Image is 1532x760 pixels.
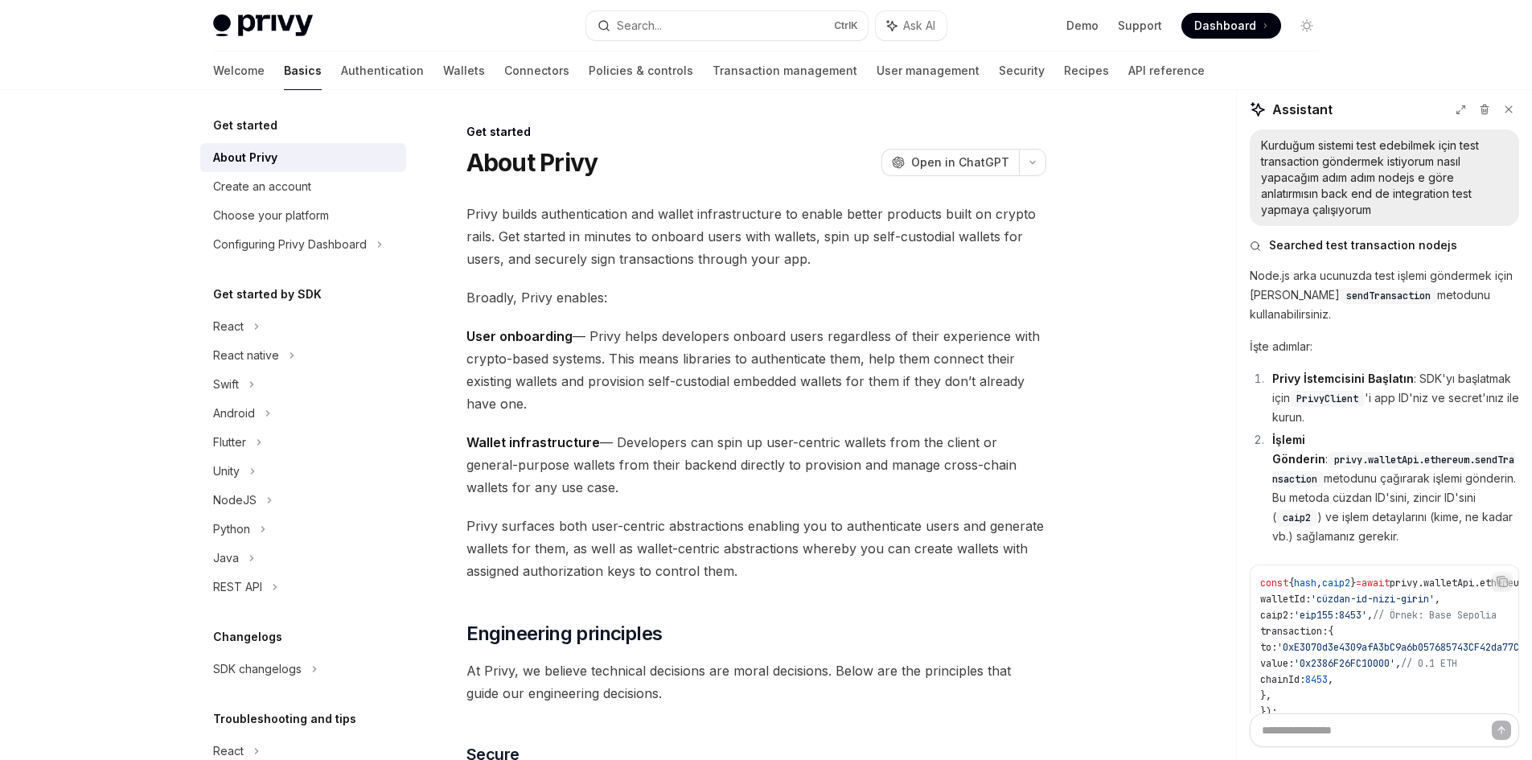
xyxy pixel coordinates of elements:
div: React native [213,346,279,365]
div: REST API [213,577,262,597]
span: Ctrl K [834,19,858,32]
div: Configuring Privy Dashboard [213,235,367,254]
a: Transaction management [713,51,857,90]
div: Search... [617,16,662,35]
h5: Changelogs [213,627,282,647]
span: }, [1260,689,1271,702]
span: Searched test transaction nodejs [1269,237,1457,253]
a: Demo [1066,18,1099,34]
span: privy [1390,577,1418,590]
span: { [1328,625,1333,638]
span: Privy builds authentication and wallet infrastructure to enable better products built on crypto r... [466,203,1046,270]
span: . [1474,577,1480,590]
span: // Örnek: Base Sepolia [1373,609,1497,622]
img: light logo [213,14,313,37]
span: Open in ChatGPT [911,154,1009,170]
div: Choose your platform [213,206,329,225]
button: Send message [1492,721,1511,740]
span: transaction: [1260,625,1328,638]
a: Authentication [341,51,424,90]
h5: Get started [213,116,277,135]
div: Unity [213,462,240,481]
div: Get started [466,124,1046,140]
li: : metodunu çağırarak işlemi gönderin. Bu metoda cüzdan ID'sini, zincir ID'sini ( ) ve işlem detay... [1267,430,1519,546]
span: Ask AI [903,18,935,34]
li: : SDK'yı başlatmak için 'i app ID'niz ve secret'ınız ile kurun. [1267,369,1519,427]
span: value: [1260,657,1294,670]
span: { [1288,577,1294,590]
h5: Get started by SDK [213,285,322,304]
span: , [1316,577,1322,590]
button: Copy the contents from the code block [1492,571,1513,592]
span: caip2 [1322,577,1350,590]
a: Recipes [1064,51,1109,90]
a: User management [877,51,980,90]
div: NodeJS [213,491,257,510]
div: Python [213,520,250,539]
span: to: [1260,641,1277,654]
span: Assistant [1272,100,1333,119]
span: 'eip155:8453' [1294,609,1367,622]
div: Kurduğum sistemi test edebilmek için test transaction göndermek istiyorum nasıl yapacağım adım ad... [1261,138,1508,218]
span: Privy surfaces both user-centric abstractions enabling you to authenticate users and generate wal... [466,515,1046,582]
span: At Privy, we believe technical decisions are moral decisions. Below are the principles that guide... [466,659,1046,705]
div: Create an account [213,177,311,196]
h5: Troubleshooting and tips [213,709,356,729]
span: caip2 [1283,511,1311,524]
strong: İşlemi Gönderin [1272,433,1325,466]
span: chainId: [1260,673,1305,686]
span: Engineering principles [466,621,663,647]
span: . [1418,577,1423,590]
button: Ask AI [876,11,947,40]
p: Node.js arka ucunuzda test işlemi göndermek için [PERSON_NAME] metodunu kullanabilirsiniz. [1250,266,1519,324]
span: walletApi [1423,577,1474,590]
a: API reference [1128,51,1205,90]
div: React [213,317,244,336]
span: walletId: [1260,593,1311,606]
span: , [1395,657,1401,670]
p: İşte adımlar: [1250,337,1519,356]
span: sendTransaction [1346,290,1431,302]
button: Search...CtrlK [586,11,868,40]
span: }); [1260,705,1277,718]
span: ethereum [1480,577,1525,590]
span: privy.walletApi.ethereum.sendTransaction [1272,454,1514,486]
button: Open in ChatGPT [881,149,1019,176]
span: const [1260,577,1288,590]
span: '0xE3070d3e4309afA3bC9a6b057685743CF42da77C' [1277,641,1525,654]
a: Security [999,51,1045,90]
span: Broadly, Privy enables: [466,286,1046,309]
button: Toggle dark mode [1294,13,1320,39]
span: — Developers can spin up user-centric wallets from the client or general-purpose wallets from the... [466,431,1046,499]
span: 'cüzdan-id-nizi-girin' [1311,593,1435,606]
div: Swift [213,375,239,394]
div: Java [213,548,239,568]
a: Support [1118,18,1162,34]
span: } [1350,577,1356,590]
h1: About Privy [466,148,598,177]
div: Flutter [213,433,246,452]
span: await [1362,577,1390,590]
div: About Privy [213,148,277,167]
span: , [1367,609,1373,622]
strong: User onboarding [466,328,573,344]
span: hash [1294,577,1316,590]
span: '0x2386F26FC10000' [1294,657,1395,670]
span: caip2: [1260,609,1294,622]
button: Searched test transaction nodejs [1250,237,1519,253]
span: PrivyClient [1296,392,1358,405]
strong: Privy İstemcisini Başlatın [1272,372,1414,385]
span: 8453 [1305,673,1328,686]
a: Wallets [443,51,485,90]
a: Dashboard [1181,13,1281,39]
a: Policies & controls [589,51,693,90]
a: Choose your platform [200,201,406,230]
a: Basics [284,51,322,90]
a: Connectors [504,51,569,90]
div: Android [213,404,255,423]
span: , [1328,673,1333,686]
div: SDK changelogs [213,659,302,679]
a: About Privy [200,143,406,172]
span: // 0.1 ETH [1401,657,1457,670]
a: Welcome [213,51,265,90]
